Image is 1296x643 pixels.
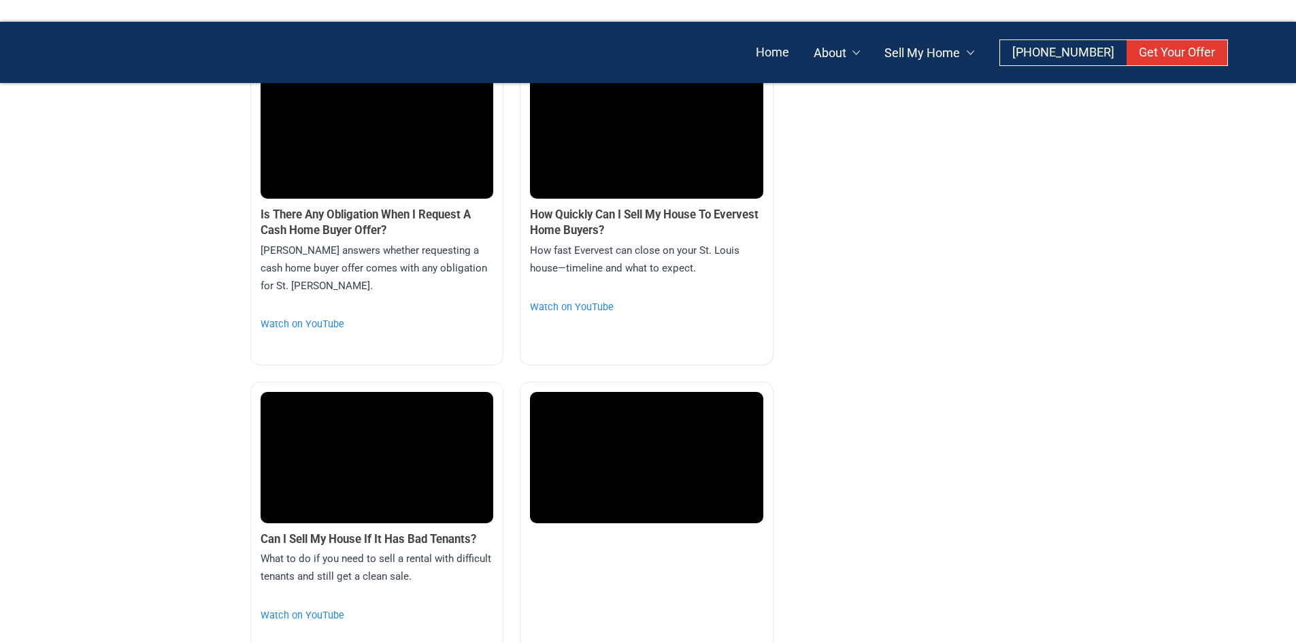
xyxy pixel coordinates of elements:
a: Watch on YouTube [261,610,344,621]
span: [PHONE_NUMBER] [1012,45,1114,59]
iframe: Is There Any Obligation When I Request A Cash Home Buyer Offer? [261,68,494,199]
p: What to do if you need to sell a rental with difficult tenants and still get a clean sale. [261,550,494,586]
p: How fast Evervest can close on your St. Louis house—timeline and what to expect. [530,242,763,278]
a: Sell My Home [872,40,986,65]
a: Watch on YouTube [261,318,344,330]
a: [PHONE_NUMBER] [1000,40,1127,65]
a: About [801,40,873,65]
h3: Is There Any Obligation When I Request A Cash Home Buyer Offer? [261,207,494,237]
iframe: How Quickly Can I Sell My House To Evervest Home Buyers? [530,68,763,199]
p: [PERSON_NAME] answers whether requesting a cash home buyer offer comes with any obligation for St... [261,242,494,295]
h3: Can I Sell My House If It Has Bad Tenants? [261,531,494,547]
a: Watch on YouTube [530,301,614,313]
a: Home [744,40,801,65]
a: Get Your Offer [1127,40,1227,65]
iframe: </lor> </ips> <dol sitam="co-adipi-7-9@e"> <seddo eiusm="temp-incidid"> <utl etdol="magnaal-enima... [530,392,763,523]
h3: How Quickly Can I Sell My House To Evervest Home Buyers? [530,207,763,237]
iframe: To enrich screen reader interactions, please activate Accessibility in Grammarly extension settings [261,392,494,523]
